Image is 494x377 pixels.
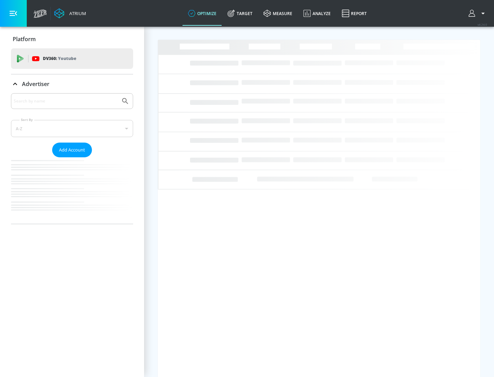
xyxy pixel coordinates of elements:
nav: list of Advertiser [11,157,133,224]
p: Platform [13,35,36,43]
p: Advertiser [22,80,49,88]
span: Add Account [59,146,85,154]
a: optimize [183,1,222,26]
div: Platform [11,29,133,49]
p: Youtube [58,55,76,62]
a: Report [336,1,372,26]
a: measure [258,1,298,26]
div: DV360: Youtube [11,48,133,69]
div: Advertiser [11,74,133,94]
a: Atrium [54,8,86,19]
a: Target [222,1,258,26]
span: v 4.24.0 [478,23,487,26]
div: A-Z [11,120,133,137]
div: Atrium [67,10,86,16]
label: Sort By [20,118,34,122]
div: Advertiser [11,93,133,224]
a: Analyze [298,1,336,26]
button: Add Account [52,143,92,157]
p: DV360: [43,55,76,62]
input: Search by name [14,97,118,106]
